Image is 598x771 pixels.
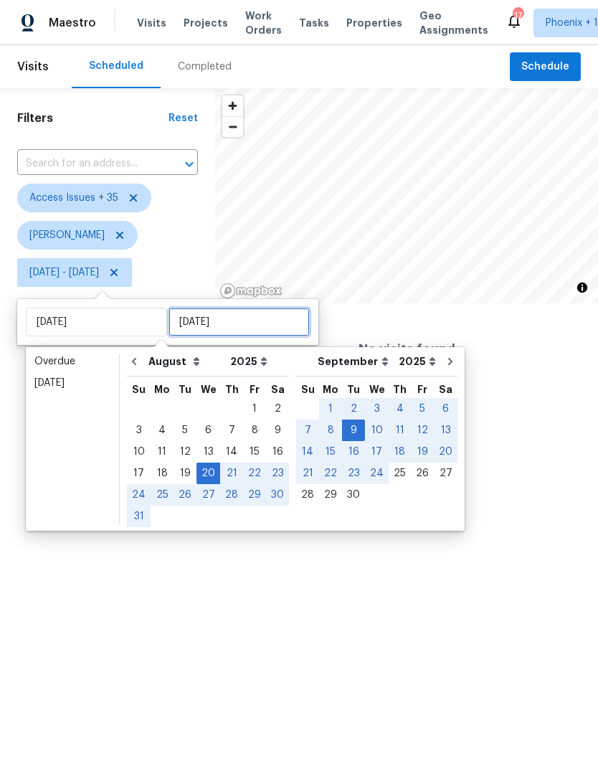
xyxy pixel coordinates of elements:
[411,463,434,484] div: Fri Sep 26 2025
[319,485,342,505] div: 29
[434,441,457,463] div: Sat Sep 20 2025
[389,398,411,420] div: Thu Sep 04 2025
[17,111,169,126] h1: Filters
[169,111,198,126] div: Reset
[127,420,151,441] div: Sun Aug 03 2025
[127,485,151,505] div: 24
[411,441,434,463] div: Fri Sep 19 2025
[439,384,452,394] abbr: Saturday
[296,420,319,440] div: 7
[342,420,365,441] div: Tue Sep 09 2025
[127,463,151,483] div: 17
[389,441,411,463] div: Thu Sep 18 2025
[222,95,243,116] button: Zoom in
[220,484,243,506] div: Thu Aug 28 2025
[319,398,342,420] div: Mon Sep 01 2025
[266,484,289,506] div: Sat Aug 30 2025
[174,420,196,440] div: 5
[243,485,266,505] div: 29
[127,463,151,484] div: Sun Aug 17 2025
[434,420,457,440] div: 13
[243,463,266,484] div: Fri Aug 22 2025
[342,399,365,419] div: 2
[196,484,220,506] div: Wed Aug 27 2025
[296,441,319,463] div: Sun Sep 14 2025
[29,351,115,523] ul: Date picker shortcuts
[174,441,196,463] div: Tue Aug 12 2025
[319,420,342,441] div: Mon Sep 08 2025
[154,384,170,394] abbr: Monday
[49,16,96,30] span: Maestro
[243,441,266,463] div: Fri Aug 15 2025
[151,463,174,483] div: 18
[296,442,319,462] div: 14
[266,398,289,420] div: Sat Aug 02 2025
[365,463,389,483] div: 24
[151,420,174,440] div: 4
[151,463,174,484] div: Mon Aug 18 2025
[219,283,283,299] a: Mapbox homepage
[174,463,196,484] div: Tue Aug 19 2025
[346,16,402,30] span: Properties
[196,463,220,483] div: 20
[174,442,196,462] div: 12
[365,441,389,463] div: Wed Sep 17 2025
[174,463,196,483] div: 19
[222,116,243,137] button: Zoom out
[196,420,220,441] div: Wed Aug 06 2025
[434,398,457,420] div: Sat Sep 06 2025
[389,463,411,483] div: 25
[151,485,174,505] div: 25
[145,351,227,372] select: Month
[127,506,151,526] div: 31
[411,420,434,441] div: Fri Sep 12 2025
[243,420,266,440] div: 8
[301,384,315,394] abbr: Sunday
[319,463,342,484] div: Mon Sep 22 2025
[222,117,243,137] span: Zoom out
[521,58,569,76] span: Schedule
[434,442,457,462] div: 20
[296,463,319,484] div: Sun Sep 21 2025
[196,420,220,440] div: 6
[365,442,389,462] div: 17
[342,463,365,483] div: 23
[196,442,220,462] div: 13
[347,384,360,394] abbr: Tuesday
[323,384,338,394] abbr: Monday
[243,463,266,483] div: 22
[220,441,243,463] div: Thu Aug 14 2025
[389,442,411,462] div: 18
[319,442,342,462] div: 15
[365,463,389,484] div: Wed Sep 24 2025
[266,463,289,483] div: 23
[389,463,411,484] div: Thu Sep 25 2025
[174,485,196,505] div: 26
[243,398,266,420] div: Fri Aug 01 2025
[179,154,199,174] button: Open
[220,463,243,484] div: Thu Aug 21 2025
[127,506,151,527] div: Sun Aug 31 2025
[266,420,289,441] div: Sat Aug 09 2025
[151,442,174,462] div: 11
[266,399,289,419] div: 2
[29,191,118,205] span: Access Issues + 35
[220,420,243,441] div: Thu Aug 07 2025
[220,485,243,505] div: 28
[29,265,99,280] span: [DATE] - [DATE]
[434,420,457,441] div: Sat Sep 13 2025
[319,420,342,440] div: 8
[342,463,365,484] div: Tue Sep 23 2025
[174,484,196,506] div: Tue Aug 26 2025
[266,441,289,463] div: Sat Aug 16 2025
[169,308,310,336] input: Thu, Sep 24
[220,442,243,462] div: 14
[393,384,407,394] abbr: Thursday
[417,384,427,394] abbr: Friday
[184,16,228,30] span: Projects
[319,441,342,463] div: Mon Sep 15 2025
[127,441,151,463] div: Sun Aug 10 2025
[245,9,282,37] span: Work Orders
[578,280,587,295] span: Toggle attribution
